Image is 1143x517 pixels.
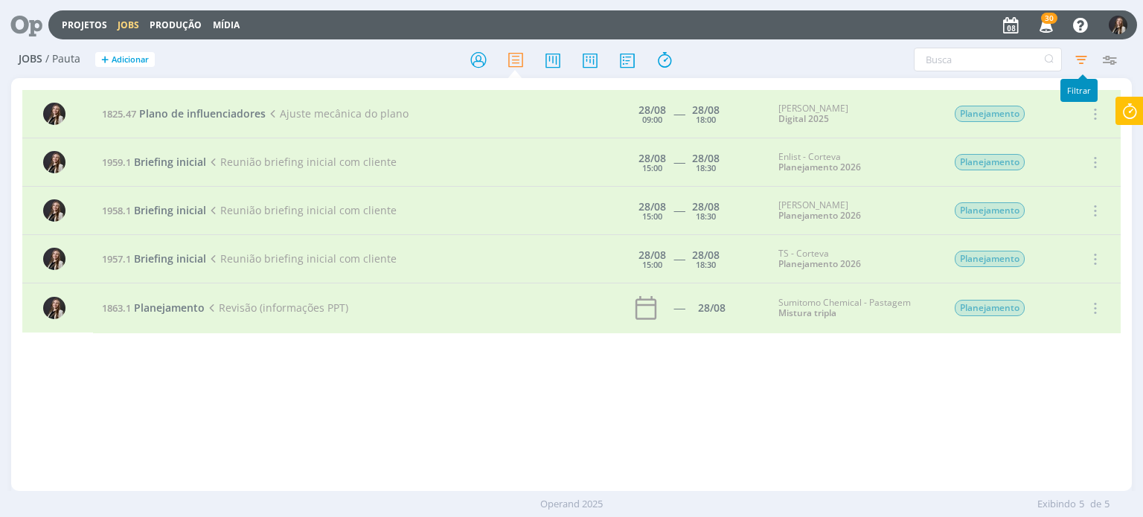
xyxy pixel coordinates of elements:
[134,251,206,266] span: Briefing inicial
[638,153,666,164] div: 28/08
[57,19,112,31] button: Projetos
[112,55,149,65] span: Adicionar
[638,250,666,260] div: 28/08
[102,301,205,315] a: 1863.1Planejamento
[642,260,662,269] div: 15:00
[1030,12,1060,39] button: 30
[778,161,861,173] a: Planejamento 2026
[45,53,80,65] span: / Pauta
[1109,16,1127,34] img: L
[778,248,932,270] div: TS - Corteva
[206,251,396,266] span: Reunião briefing inicial com cliente
[102,155,131,169] span: 1959.1
[642,164,662,172] div: 15:00
[673,303,685,313] div: -----
[673,203,685,217] span: -----
[208,19,244,31] button: Mídia
[914,48,1062,71] input: Busca
[1060,79,1098,102] div: Filtrar
[1079,497,1084,512] span: 5
[1041,13,1057,24] span: 30
[102,301,131,315] span: 1863.1
[102,107,136,121] span: 1825.47
[642,212,662,220] div: 15:00
[955,202,1025,219] span: Planejamento
[692,202,720,212] div: 28/08
[102,203,206,217] a: 1958.1Briefing inicial
[955,106,1025,122] span: Planejamento
[43,103,65,125] img: L
[778,152,932,173] div: Enlist - Corteva
[778,257,861,270] a: Planejamento 2026
[698,303,726,313] div: 28/08
[696,212,716,220] div: 18:30
[134,203,206,217] span: Briefing inicial
[778,209,861,222] a: Planejamento 2026
[673,106,685,121] span: -----
[778,103,932,125] div: [PERSON_NAME]
[638,105,666,115] div: 28/08
[118,19,139,31] a: Jobs
[692,153,720,164] div: 28/08
[102,204,131,217] span: 1958.1
[1104,497,1110,512] span: 5
[102,155,206,169] a: 1959.1Briefing inicial
[692,105,720,115] div: 28/08
[95,52,155,68] button: +Adicionar
[134,301,205,315] span: Planejamento
[102,106,266,121] a: 1825.47Plano de influenciadores
[778,112,829,125] a: Digital 2025
[205,301,348,315] span: Revisão (informações PPT)
[642,115,662,123] div: 09:00
[638,202,666,212] div: 28/08
[134,155,206,169] span: Briefing inicial
[213,19,240,31] a: Mídia
[43,248,65,270] img: L
[1108,12,1128,38] button: L
[62,19,107,31] a: Projetos
[102,251,206,266] a: 1957.1Briefing inicial
[266,106,408,121] span: Ajuste mecânica do plano
[145,19,206,31] button: Produção
[673,155,685,169] span: -----
[955,300,1025,316] span: Planejamento
[43,199,65,222] img: L
[696,260,716,269] div: 18:30
[102,252,131,266] span: 1957.1
[206,203,396,217] span: Reunião briefing inicial com cliente
[692,250,720,260] div: 28/08
[673,251,685,266] span: -----
[955,154,1025,170] span: Planejamento
[43,297,65,319] img: L
[139,106,266,121] span: Plano de influenciadores
[1090,497,1101,512] span: de
[43,151,65,173] img: L
[101,52,109,68] span: +
[696,164,716,172] div: 18:30
[113,19,144,31] button: Jobs
[778,298,932,319] div: Sumitomo Chemical - Pastagem
[206,155,396,169] span: Reunião briefing inicial com cliente
[778,306,836,319] a: Mistura tripla
[1037,497,1076,512] span: Exibindo
[150,19,202,31] a: Produção
[19,53,42,65] span: Jobs
[955,251,1025,267] span: Planejamento
[778,200,932,222] div: [PERSON_NAME]
[696,115,716,123] div: 18:00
